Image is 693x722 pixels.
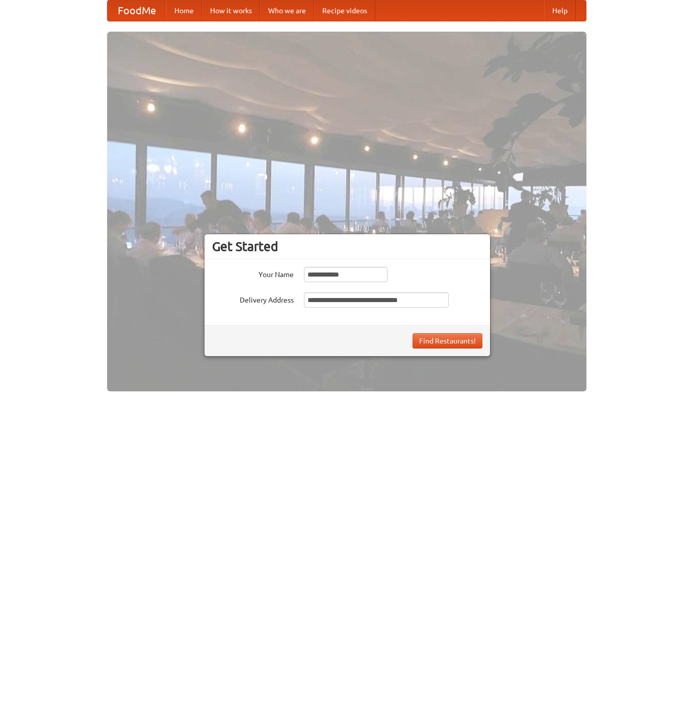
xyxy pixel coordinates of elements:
a: How it works [202,1,260,21]
a: Home [166,1,202,21]
h3: Get Started [212,239,482,254]
a: FoodMe [108,1,166,21]
a: Who we are [260,1,314,21]
button: Find Restaurants! [413,333,482,348]
label: Delivery Address [212,292,294,305]
a: Recipe videos [314,1,375,21]
a: Help [544,1,576,21]
label: Your Name [212,267,294,280]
